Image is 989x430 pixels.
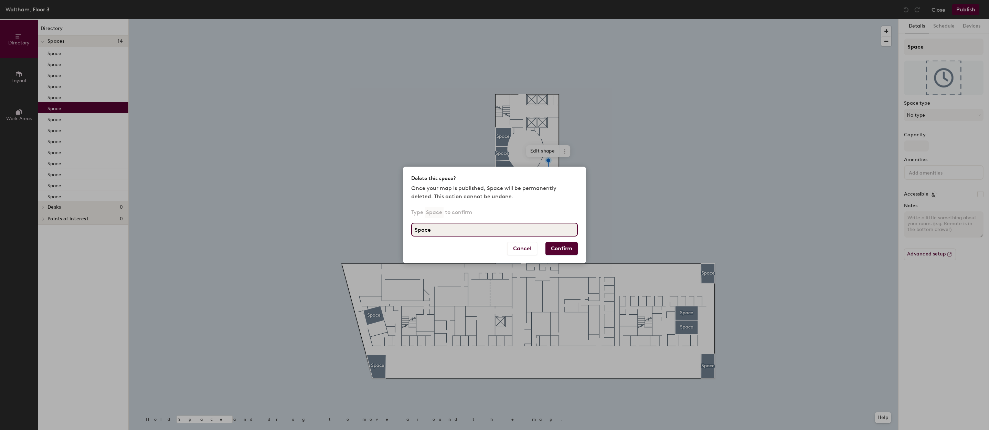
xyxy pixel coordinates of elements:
h2: Delete this space? [411,175,456,182]
p: Once your map is published, Space will be permanently deleted. This action cannot be undone. [411,184,578,201]
p: Space [425,207,444,218]
button: Cancel [507,242,537,255]
p: Type to confirm [411,207,472,218]
button: Confirm [545,242,578,255]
